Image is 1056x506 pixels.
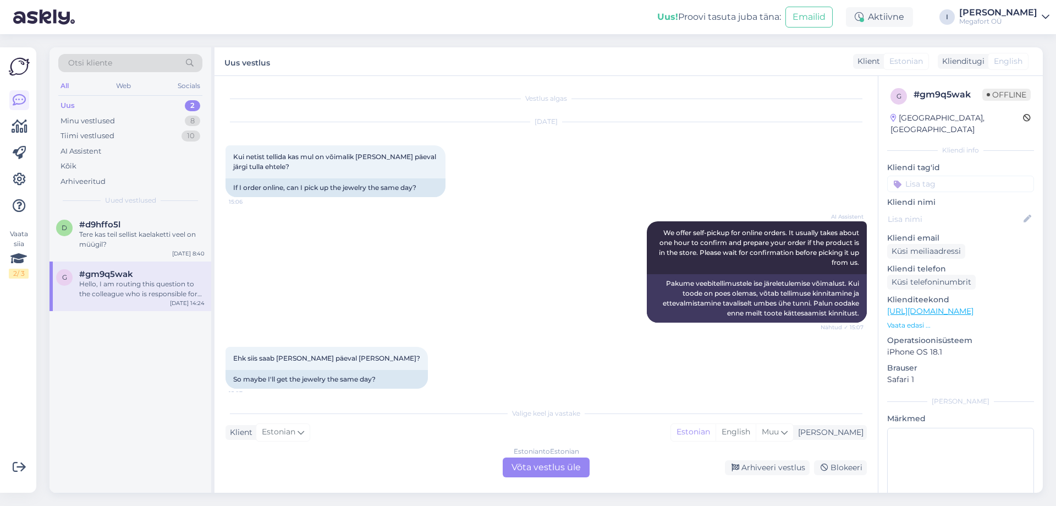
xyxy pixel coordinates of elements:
div: [PERSON_NAME] [794,427,864,438]
p: Märkmed [887,413,1034,425]
div: Arhiveeritud [61,176,106,187]
span: Nähtud ✓ 15:07 [821,323,864,331]
div: Küsi meiliaadressi [887,244,965,259]
div: [DATE] 8:40 [172,249,205,258]
span: #d9hffo5l [79,220,120,230]
div: Megafort OÜ [959,17,1037,26]
div: So maybe I'll get the jewelry the same day? [226,370,428,389]
p: Operatsioonisüsteem [887,335,1034,346]
span: d [62,224,67,232]
div: 10 [182,130,200,142]
div: English [716,424,756,440]
div: 8 [185,116,200,127]
img: Askly Logo [9,56,30,77]
div: Arhiveeri vestlus [725,460,810,475]
div: If I order online, can I pick up the jewelry the same day? [226,178,446,197]
div: I [939,9,955,25]
span: 15:07 [229,389,270,398]
div: AI Assistent [61,146,101,157]
div: Estonian [671,424,716,440]
span: We offer self-pickup for online orders. It usually takes about one hour to confirm and prepare yo... [659,228,861,266]
div: Proovi tasuta juba täna: [657,10,781,24]
p: Kliendi tag'id [887,162,1034,173]
div: 2 / 3 [9,269,29,279]
p: Vaata edasi ... [887,320,1034,330]
a: [PERSON_NAME]Megafort OÜ [959,8,1049,26]
span: Otsi kliente [68,57,112,69]
div: Valige keel ja vastake [226,409,867,418]
div: [GEOGRAPHIC_DATA], [GEOGRAPHIC_DATA] [890,112,1023,135]
div: # gm9q5wak [914,88,982,101]
span: Muu [762,427,779,437]
span: g [897,92,901,100]
div: Klient [226,427,252,438]
div: Estonian to Estonian [514,447,579,456]
p: Kliendi nimi [887,197,1034,208]
div: Tere kas teil sellist kaelaketti veel on müügil? [79,230,205,249]
div: Pakume veebitellimustele ise järeletulemise võimalust. Kui toode on poes olemas, võtab tellimuse ... [647,274,867,323]
p: Brauser [887,362,1034,374]
div: Blokeeri [814,460,867,475]
div: Klienditugi [938,56,985,67]
span: 15:06 [229,198,270,206]
span: English [994,56,1022,67]
div: Minu vestlused [61,116,115,127]
span: Kui netist tellida kas mul on võimalik [PERSON_NAME] päeval järgi tulla ehtele? [233,153,438,171]
input: Lisa nimi [888,213,1021,225]
span: g [62,273,67,281]
p: Klienditeekond [887,294,1034,306]
div: [DATE] [226,117,867,127]
b: Uus! [657,12,678,22]
div: Web [114,79,133,93]
div: Hello, I am routing this question to the colleague who is responsible for this topic. The reply m... [79,279,205,299]
p: Kliendi telefon [887,263,1034,275]
div: Vestlus algas [226,94,867,104]
span: AI Assistent [822,213,864,221]
span: Estonian [262,426,295,438]
div: Kõik [61,161,76,172]
a: [URL][DOMAIN_NAME] [887,306,974,316]
div: Klient [853,56,880,67]
div: 2 [185,100,200,111]
label: Uus vestlus [224,54,270,69]
div: Tiimi vestlused [61,130,114,142]
span: Offline [982,89,1031,101]
p: Safari 1 [887,374,1034,385]
div: Vaata siia [9,229,29,279]
span: Uued vestlused [105,195,156,205]
p: Kliendi email [887,232,1034,244]
p: iPhone OS 18.1 [887,346,1034,358]
span: Ehk siis saab [PERSON_NAME] päeval [PERSON_NAME]? [233,354,420,362]
div: [PERSON_NAME] [887,396,1034,406]
div: Kliendi info [887,145,1034,155]
div: Võta vestlus üle [503,458,590,477]
button: Emailid [785,7,833,28]
div: Küsi telefoninumbrit [887,275,976,290]
div: All [58,79,71,93]
div: [DATE] 14:24 [170,299,205,307]
div: Socials [175,79,202,93]
div: Uus [61,100,75,111]
input: Lisa tag [887,176,1034,192]
span: #gm9q5wak [79,269,133,279]
div: [PERSON_NAME] [959,8,1037,17]
span: Estonian [889,56,923,67]
div: Aktiivne [846,7,913,27]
